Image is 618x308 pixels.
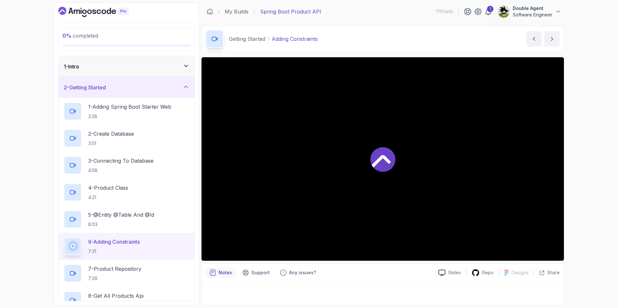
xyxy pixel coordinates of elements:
p: Adding Constraints [272,35,318,43]
p: Spring Boot Product API [260,8,321,15]
a: 1 [484,8,492,15]
button: 1-Adding Spring Boot Starter Web3:28 [64,102,189,120]
p: Designs [511,269,529,276]
div: 1 [487,6,493,12]
p: 1 - Adding Spring Boot Starter Web [88,103,171,111]
span: 0 % [62,32,71,39]
a: Repo [466,269,499,277]
p: 5 - @Entity @Table And @Id [88,211,154,219]
button: 6-Adding Constraints7:31 [64,237,189,255]
p: Slides [448,269,461,276]
p: 8 - Get All Products Api [88,292,144,300]
p: 17 Points [436,8,453,15]
p: Support [251,269,270,276]
p: 4:21 [88,194,128,201]
p: 7:26 [88,275,141,282]
p: 3:01 [88,140,134,147]
button: previous content [526,31,542,47]
button: 4-Product Class4:21 [64,183,189,201]
span: completed [62,32,98,39]
p: Share [547,269,560,276]
p: 6 - Adding Constraints [88,238,140,246]
p: Repo [482,269,494,276]
button: 7-Product Repository7:26 [64,264,189,282]
p: 3:28 [88,113,171,120]
p: 3 - Connecting To Database [88,157,154,165]
h3: 1 - Intro [64,63,79,70]
button: user profile imageDouble AgentSoftware Engineer [497,5,561,18]
p: 2 - Create Database [88,130,134,138]
p: 4:58 [88,167,154,174]
p: Double Agent [513,5,552,12]
button: 3-Connecting To Database4:58 [64,156,189,174]
h3: 2 - Getting Started [64,84,106,91]
p: 7 - Product Repository [88,265,141,273]
p: Getting Started [229,35,265,43]
button: 2-Getting Started [59,77,194,98]
button: notes button [206,267,236,278]
p: Notes [219,269,232,276]
a: Dashboard [207,8,213,15]
p: 7:31 [88,248,140,255]
button: 1-Intro [59,56,194,77]
p: 8:03 [88,221,154,228]
p: Software Engineer [513,12,552,18]
a: My Builds [225,8,248,15]
button: Support button [239,267,274,278]
p: 4 - Product Class [88,184,128,192]
button: 5-@Entity @Table And @Id8:03 [64,210,189,228]
button: next content [544,31,560,47]
a: Dashboard [58,7,143,17]
button: 2-Create Database3:01 [64,129,189,147]
button: Feedback button [276,267,320,278]
img: user profile image [498,5,510,18]
p: Any issues? [289,269,316,276]
a: Slides [433,269,466,276]
button: Share [534,269,560,276]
